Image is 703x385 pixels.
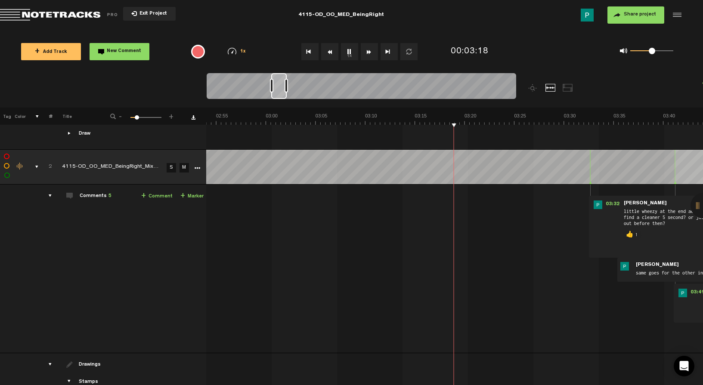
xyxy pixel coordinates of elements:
div: Comments [80,193,111,200]
span: Add Track [35,50,67,55]
img: ACg8ocK2_7AM7z2z6jSroFv8AAIBqvSsYiLxF7dFzk16-E4UVv09gA=s96-c [594,200,602,209]
button: 1x [341,43,358,60]
span: 5 [108,194,111,199]
div: 1x [215,48,259,55]
p: 👍 [626,230,634,240]
button: Loop [400,43,418,60]
a: Download comments [191,115,195,120]
span: [PERSON_NAME] [635,262,680,268]
button: New Comment [90,43,149,60]
div: 00:03:18 [451,46,489,58]
th: # [39,108,53,125]
div: comments, stamps & drawings [27,163,40,171]
div: Open Intercom Messenger [674,356,694,376]
a: More [193,163,201,171]
button: Share project [607,6,664,24]
img: ACg8ocK2_7AM7z2z6jSroFv8AAIBqvSsYiLxF7dFzk16-E4UVv09gA=s96-c [581,9,594,22]
button: Exit Project [123,7,176,21]
a: Comment [141,191,173,201]
span: Showcase draw menu [66,130,73,137]
td: comments, stamps & drawings [25,150,39,185]
div: Draw [79,130,90,138]
span: Exit Project [137,12,167,16]
span: - [117,113,124,118]
div: Click to edit the title [62,163,174,172]
button: Rewind [321,43,338,60]
span: + [35,48,40,55]
td: Change the color of the waveform [12,150,25,185]
button: Fast Forward [361,43,378,60]
div: Click to change the order number [40,163,53,171]
span: Share project [624,12,656,17]
div: Drawings [79,361,102,369]
button: Go to end [381,43,398,60]
span: + [141,193,146,200]
div: comments [40,191,53,200]
th: Color [13,108,26,125]
span: + [180,193,185,200]
button: Go to beginning [301,43,319,60]
td: comments [39,185,52,353]
div: {{ tooltip_message }} [191,45,205,59]
td: Click to change the order number 2 [39,150,52,185]
span: Showcase stamps [66,378,73,385]
span: [PERSON_NAME] [623,200,668,206]
button: +Add Track [21,43,81,60]
a: M [180,163,189,172]
p: 1 [634,230,639,240]
a: Marker [180,191,204,201]
span: 03:32 [602,200,623,209]
span: 1x [240,49,246,54]
img: ACg8ocK2_7AM7z2z6jSroFv8AAIBqvSsYiLxF7dFzk16-E4UVv09gA=s96-c [678,289,687,297]
a: S [167,163,176,172]
img: ACg8ocK2_7AM7z2z6jSroFv8AAIBqvSsYiLxF7dFzk16-E4UVv09gA=s96-c [620,262,629,271]
td: Click to edit the title 4115-OD_OO_MED_BeingRight_Mix_v2 [52,150,164,185]
img: speedometer.svg [228,48,236,55]
th: Title [53,108,99,125]
div: Change the color of the waveform [14,163,27,170]
span: New Comment [107,49,141,54]
div: drawings [40,360,53,369]
span: + [168,113,175,118]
